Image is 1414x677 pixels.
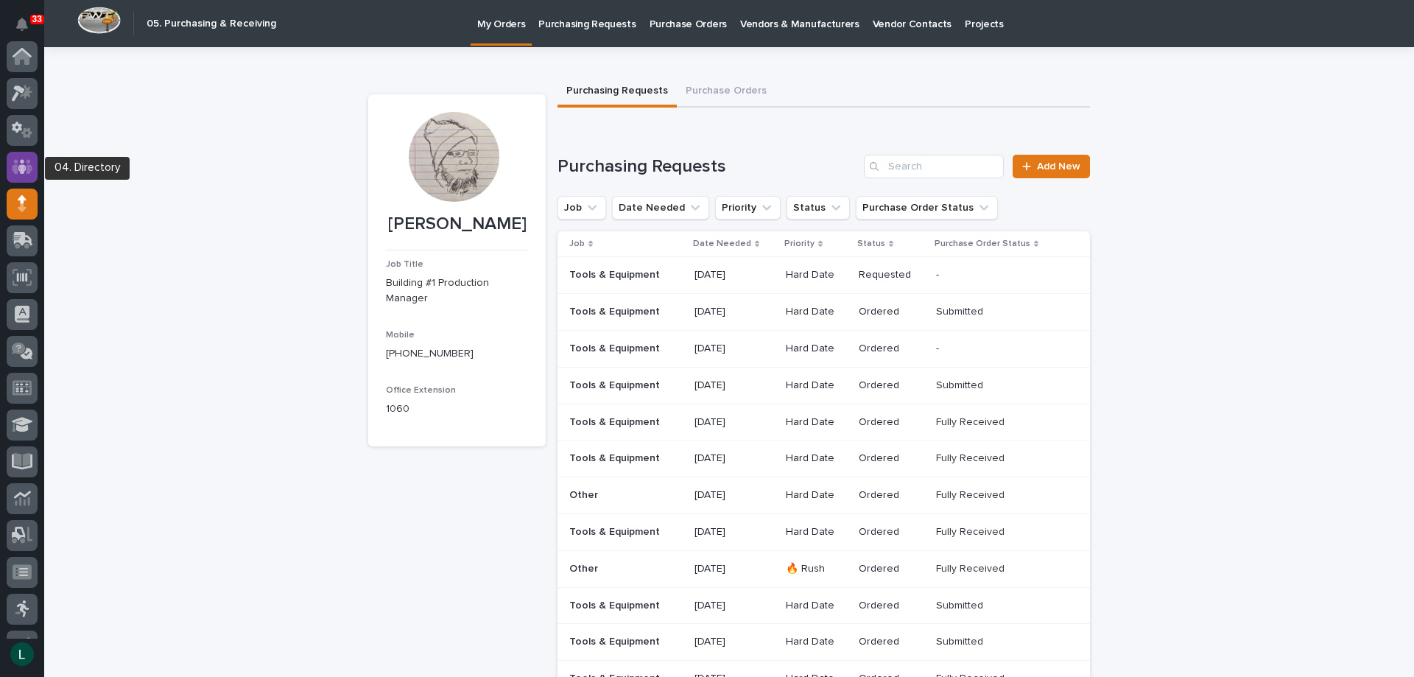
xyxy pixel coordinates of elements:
[569,340,663,355] p: Tools & Equipment
[569,486,601,502] p: Other
[856,196,998,220] button: Purchase Order Status
[32,14,42,24] p: 33
[936,633,986,648] p: Submitted
[859,526,924,539] p: Ordered
[936,486,1007,502] p: Fully Received
[7,639,38,670] button: users-avatar
[715,196,781,220] button: Priority
[936,523,1007,539] p: Fully Received
[859,563,924,575] p: Ordered
[859,269,924,281] p: Requested
[557,513,1090,550] tr: Tools & EquipmentTools & Equipment [DATE]Hard DateOrderedFully ReceivedFully Received
[936,340,942,355] p: -
[569,633,663,648] p: Tools & Equipment
[859,416,924,429] p: Ordered
[557,624,1090,661] tr: Tools & EquipmentTools & Equipment [DATE]Hard DateOrderedSubmittedSubmitted
[386,401,528,417] p: 1060
[693,236,751,252] p: Date Needed
[386,348,474,359] a: [PHONE_NUMBER]
[557,156,858,178] h1: Purchasing Requests
[786,416,847,429] p: Hard Date
[557,477,1090,514] tr: OtherOther [DATE]Hard DateOrderedFully ReceivedFully Received
[694,379,774,392] p: [DATE]
[859,452,924,465] p: Ordered
[569,413,663,429] p: Tools & Equipment
[786,636,847,648] p: Hard Date
[612,196,709,220] button: Date Needed
[786,269,847,281] p: Hard Date
[859,379,924,392] p: Ordered
[569,449,663,465] p: Tools & Equipment
[694,526,774,539] p: [DATE]
[18,18,38,41] div: Notifications33
[677,77,775,108] button: Purchase Orders
[557,196,606,220] button: Job
[694,269,774,281] p: [DATE]
[386,260,423,269] span: Job Title
[936,597,986,612] p: Submitted
[569,597,663,612] p: Tools & Equipment
[694,306,774,318] p: [DATE]
[557,441,1090,477] tr: Tools & EquipmentTools & Equipment [DATE]Hard DateOrderedFully ReceivedFully Received
[569,303,663,318] p: Tools & Equipment
[786,306,847,318] p: Hard Date
[557,404,1090,441] tr: Tools & EquipmentTools & Equipment [DATE]Hard DateOrderedFully ReceivedFully Received
[694,563,774,575] p: [DATE]
[864,155,1004,178] input: Search
[557,294,1090,331] tr: Tools & EquipmentTools & Equipment [DATE]Hard DateOrderedSubmittedSubmitted
[7,9,38,40] button: Notifications
[936,303,986,318] p: Submitted
[386,331,415,340] span: Mobile
[694,416,774,429] p: [DATE]
[859,306,924,318] p: Ordered
[694,343,774,355] p: [DATE]
[694,600,774,612] p: [DATE]
[859,489,924,502] p: Ordered
[569,266,663,281] p: Tools & Equipment
[147,18,276,30] h2: 05. Purchasing & Receiving
[935,236,1030,252] p: Purchase Order Status
[786,452,847,465] p: Hard Date
[694,489,774,502] p: [DATE]
[936,266,942,281] p: -
[557,77,677,108] button: Purchasing Requests
[786,489,847,502] p: Hard Date
[1013,155,1090,178] a: Add New
[694,636,774,648] p: [DATE]
[77,7,121,34] img: Workspace Logo
[936,413,1007,429] p: Fully Received
[557,330,1090,367] tr: Tools & EquipmentTools & Equipment [DATE]Hard DateOrdered--
[569,376,663,392] p: Tools & Equipment
[936,376,986,392] p: Submitted
[569,560,601,575] p: Other
[386,276,528,306] p: Building #1 Production Manager
[857,236,885,252] p: Status
[569,236,585,252] p: Job
[557,367,1090,404] tr: Tools & EquipmentTools & Equipment [DATE]Hard DateOrderedSubmittedSubmitted
[859,600,924,612] p: Ordered
[557,550,1090,587] tr: OtherOther [DATE]🔥 RushOrderedFully ReceivedFully Received
[569,523,663,539] p: Tools & Equipment
[1037,161,1080,172] span: Add New
[786,600,847,612] p: Hard Date
[557,257,1090,294] tr: Tools & EquipmentTools & Equipment [DATE]Hard DateRequested--
[557,587,1090,624] tr: Tools & EquipmentTools & Equipment [DATE]Hard DateOrderedSubmittedSubmitted
[787,196,850,220] button: Status
[786,526,847,539] p: Hard Date
[694,452,774,465] p: [DATE]
[786,343,847,355] p: Hard Date
[859,343,924,355] p: Ordered
[386,214,528,235] p: [PERSON_NAME]
[859,636,924,648] p: Ordered
[784,236,815,252] p: Priority
[936,560,1007,575] p: Fully Received
[936,449,1007,465] p: Fully Received
[786,379,847,392] p: Hard Date
[386,386,456,395] span: Office Extension
[786,563,847,575] p: 🔥 Rush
